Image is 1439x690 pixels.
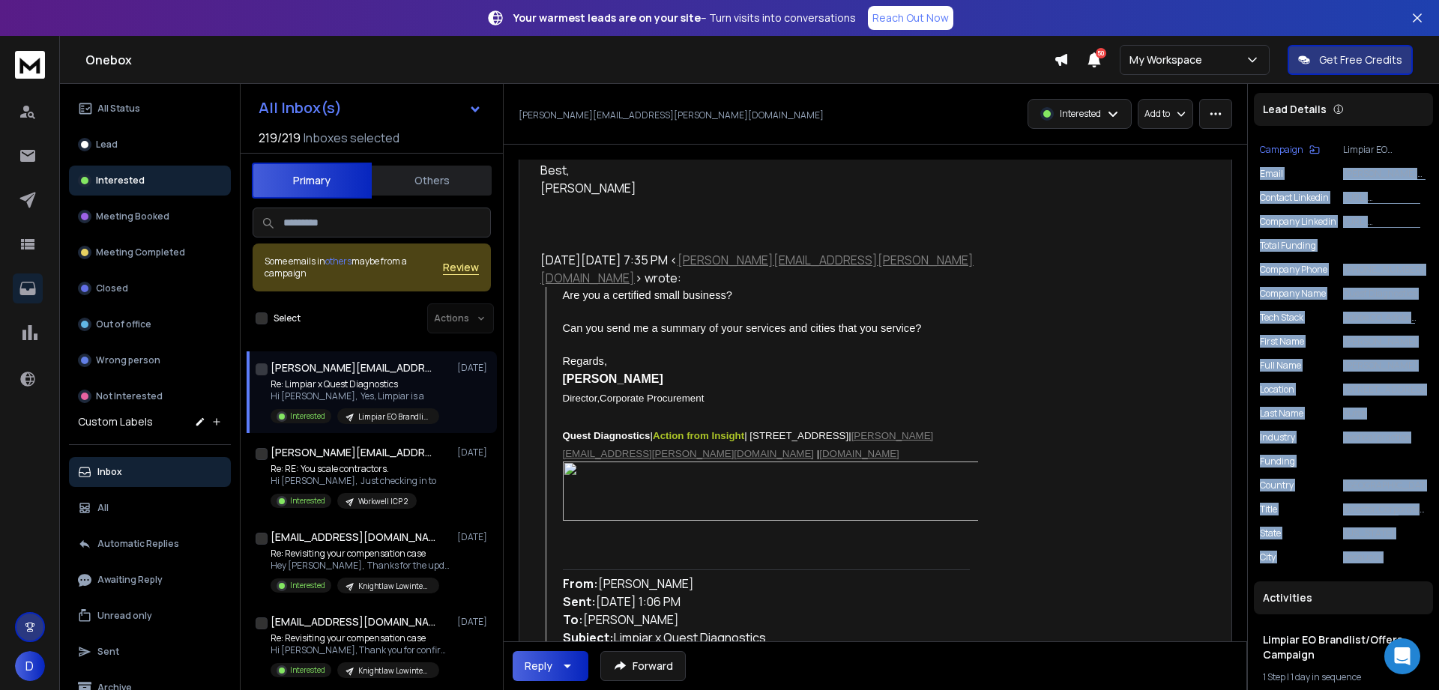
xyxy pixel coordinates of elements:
[540,252,974,286] a: [PERSON_NAME][EMAIL_ADDRESS][PERSON_NAME][DOMAIN_NAME]
[1343,408,1427,420] p: Butts
[1263,632,1424,662] h1: Limpiar EO Brandlist/Offers Campaign
[848,430,851,441] span: |
[1343,503,1427,515] p: Director, Corporate Procurement Business Transformation
[563,593,596,610] strong: Sent:
[69,637,231,667] button: Sent
[1263,671,1285,683] span: 1 Step
[1343,432,1427,444] p: medical practice
[1260,503,1277,515] p: title
[85,51,1054,69] h1: Onebox
[15,651,45,681] button: D
[271,378,439,390] p: Re: Limpiar x Quest Diagnostics
[69,237,231,267] button: Meeting Completed
[252,163,372,199] button: Primary
[372,164,492,197] button: Others
[1291,671,1361,683] span: 1 day in sequence
[274,312,301,324] label: Select
[97,574,163,586] p: Awaiting Reply
[265,255,443,279] div: Some emails in maybe from a campaign
[1263,102,1327,117] p: Lead Details
[1060,108,1101,120] p: Interested
[271,530,435,545] h1: [EMAIL_ADDRESS][DOMAIN_NAME]
[271,390,439,402] p: Hi [PERSON_NAME], Yes, Limpiar is a
[525,659,552,674] div: Reply
[96,318,151,330] p: Out of office
[563,353,979,369] div: Regards,
[271,475,436,487] p: Hi [PERSON_NAME], Just checking in to
[271,560,450,572] p: Hey [PERSON_NAME], Thanks for the update.
[304,129,399,147] h3: Inboxes selected
[457,362,491,374] p: [DATE]
[563,372,663,385] strong: [PERSON_NAME]
[271,463,436,475] p: Re: RE: You scale contractors.
[271,548,450,560] p: Re: Revisiting your compensation case
[97,646,119,658] p: Sent
[1260,551,1276,563] p: City
[457,447,491,459] p: [DATE]
[69,345,231,375] button: Wrong person
[1096,48,1106,58] span: 50
[563,575,598,592] strong: From:
[271,632,450,644] p: Re: Revisiting your compensation case
[563,629,614,646] strong: Subject:
[1260,479,1294,491] p: Country
[563,575,979,647] div: [PERSON_NAME] [DATE] 1:06 PM [PERSON_NAME] Limpiar x Quest Diagnostics
[247,93,494,123] button: All Inbox(s)
[69,309,231,339] button: Out of office
[290,665,325,676] p: Interested
[69,565,231,595] button: Awaiting Reply
[513,651,588,681] button: Reply
[651,430,653,441] span: |
[1343,264,1427,276] p: [PHONE_NUMBER]
[1343,479,1427,491] p: [GEOGRAPHIC_DATA]
[69,493,231,523] button: All
[1260,240,1316,252] p: Total Funding
[1343,312,1427,324] p: Adobe CQ, Adobe Marketing Cloud, Adobe Media Optimizer, Amazon SES, Angular JS v1, Apache, Bootst...
[457,616,491,628] p: [DATE]
[1343,527,1427,539] p: [US_STATE]
[457,531,491,543] p: [DATE]
[1144,108,1170,120] p: Add to
[69,381,231,411] button: Not Interested
[96,354,160,366] p: Wrong person
[600,651,686,681] button: Forward
[78,414,153,429] h3: Custom Labels
[96,175,145,187] p: Interested
[1129,52,1208,67] p: My Workspace
[271,614,435,629] h1: [EMAIL_ADDRESS][DOMAIN_NAME]
[290,495,325,506] p: Interested
[271,360,435,375] h1: [PERSON_NAME][EMAIL_ADDRESS][PERSON_NAME][DOMAIN_NAME]
[1260,336,1304,348] p: First Name
[1260,408,1303,420] p: Last Name
[358,581,430,592] p: Knightlaw Lowintent leads
[540,251,978,287] div: [DATE][DATE] 7:35 PM < > wrote:
[1260,288,1326,300] p: Company Name
[69,202,231,231] button: Meeting Booked
[1260,144,1303,156] p: Campaign
[1260,216,1336,228] p: Company Linkedin
[96,246,185,258] p: Meeting Completed
[1343,360,1427,372] p: [PERSON_NAME]
[1260,384,1294,396] p: location
[97,502,109,514] p: All
[653,430,744,441] strong: Action from Insight
[1343,192,1427,204] p: [URL][DOMAIN_NAME]
[271,445,435,460] h1: [PERSON_NAME][EMAIL_ADDRESS][DOMAIN_NAME]
[1343,384,1427,396] p: [STREET_ADDRESS]
[96,211,169,223] p: Meeting Booked
[513,10,701,25] strong: Your warmest leads are on your site
[1384,638,1420,674] div: Open Intercom Messenger
[358,665,430,677] p: Knightlaw Lowintent leads
[1260,456,1295,467] p: Funding
[1260,527,1281,539] p: State
[1343,336,1427,348] p: [PERSON_NAME]
[69,273,231,303] button: Closed
[290,580,325,591] p: Interested
[563,287,979,303] div: Are you a certified small business?
[563,611,583,628] strong: To:
[513,10,856,25] p: – Turn visits into conversations
[519,109,824,121] p: [PERSON_NAME][EMAIL_ADDRESS][PERSON_NAME][DOMAIN_NAME]
[97,610,152,622] p: Unread only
